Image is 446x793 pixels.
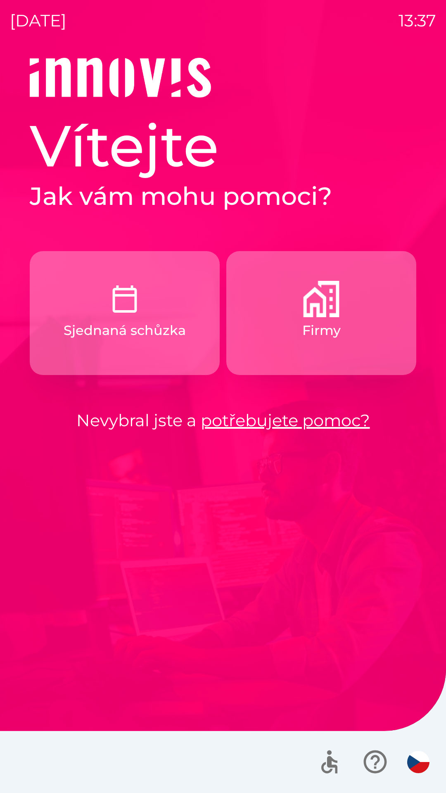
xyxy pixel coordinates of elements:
p: Sjednaná schůzka [64,321,186,340]
h2: Jak vám mohu pomoci? [30,181,416,211]
button: Firmy [226,251,416,375]
h1: Vítejte [30,111,416,181]
p: Firmy [302,321,341,340]
button: Sjednaná schůzka [30,251,220,375]
p: [DATE] [10,8,66,33]
a: potřebujete pomoc? [201,410,370,430]
img: c9327dbc-1a48-4f3f-9883-117394bbe9e6.png [107,281,143,317]
p: 13:37 [399,8,436,33]
p: Nevybral jste a [30,408,416,433]
img: cs flag [407,751,429,773]
img: 9a63d080-8abe-4a1b-b674-f4d7141fb94c.png [303,281,339,317]
img: Logo [30,58,416,97]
